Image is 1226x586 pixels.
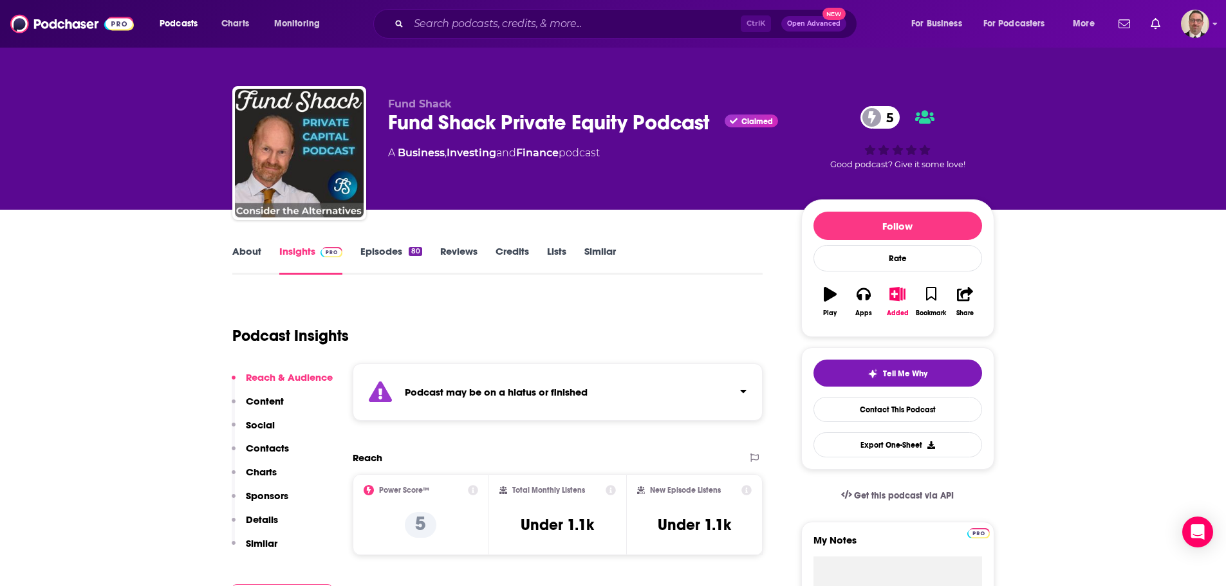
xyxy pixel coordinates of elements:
[1181,10,1209,38] span: Logged in as PercPodcast
[916,309,946,317] div: Bookmark
[246,395,284,407] p: Content
[813,279,847,325] button: Play
[385,9,869,39] div: Search podcasts, credits, & more...
[447,147,496,159] a: Investing
[265,14,337,34] button: open menu
[855,309,872,317] div: Apps
[232,326,349,345] h1: Podcast Insights
[379,486,429,495] h2: Power Score™
[232,537,277,561] button: Similar
[409,14,741,34] input: Search podcasts, credits, & more...
[232,513,278,537] button: Details
[521,515,594,535] h3: Under 1.1k
[967,526,990,538] a: Pro website
[813,432,982,457] button: Export One-Sheet
[246,466,277,478] p: Charts
[948,279,981,325] button: Share
[232,490,288,513] button: Sponsors
[213,14,257,34] a: Charts
[813,212,982,240] button: Follow
[781,16,846,32] button: Open AdvancedNew
[880,279,914,325] button: Added
[873,106,900,129] span: 5
[822,8,846,20] span: New
[221,15,249,33] span: Charts
[232,371,333,395] button: Reach & Audience
[854,490,954,501] span: Get this podcast via API
[274,15,320,33] span: Monitoring
[887,309,909,317] div: Added
[405,512,436,538] p: 5
[650,486,721,495] h2: New Episode Listens
[353,452,382,464] h2: Reach
[1113,13,1135,35] a: Show notifications dropdown
[868,369,878,379] img: tell me why sparkle
[1181,10,1209,38] button: Show profile menu
[813,534,982,556] label: My Notes
[496,245,529,275] a: Credits
[584,245,616,275] a: Similar
[1182,517,1213,547] div: Open Intercom Messenger
[860,106,900,129] a: 5
[975,14,1064,34] button: open menu
[847,279,880,325] button: Apps
[830,160,965,169] span: Good podcast? Give it some love!
[516,147,559,159] a: Finance
[658,515,731,535] h3: Under 1.1k
[320,247,343,257] img: Podchaser Pro
[353,363,763,421] section: Click to expand status details
[741,15,771,32] span: Ctrl K
[160,15,198,33] span: Podcasts
[398,147,445,159] a: Business
[983,15,1045,33] span: For Podcasters
[232,245,261,275] a: About
[246,371,333,383] p: Reach & Audience
[232,442,289,466] button: Contacts
[360,245,422,275] a: Episodes80
[246,513,278,526] p: Details
[883,369,927,379] span: Tell Me Why
[151,14,214,34] button: open menu
[246,442,289,454] p: Contacts
[787,21,841,27] span: Open Advanced
[813,245,982,271] div: Rate
[823,309,837,317] div: Play
[232,466,277,490] button: Charts
[831,480,965,511] a: Get this podcast via API
[911,15,962,33] span: For Business
[232,395,284,419] button: Content
[1064,14,1111,34] button: open menu
[232,419,275,443] button: Social
[246,537,277,549] p: Similar
[496,147,516,159] span: and
[512,486,585,495] h2: Total Monthly Listens
[956,309,974,317] div: Share
[388,98,452,110] span: Fund Shack
[409,247,422,256] div: 80
[388,145,600,161] div: A podcast
[1073,15,1095,33] span: More
[440,245,478,275] a: Reviews
[915,279,948,325] button: Bookmark
[10,12,134,36] img: Podchaser - Follow, Share and Rate Podcasts
[246,419,275,431] p: Social
[1181,10,1209,38] img: User Profile
[246,490,288,502] p: Sponsors
[813,360,982,387] button: tell me why sparkleTell Me Why
[902,14,978,34] button: open menu
[1146,13,1166,35] a: Show notifications dropdown
[445,147,447,159] span: ,
[801,98,994,178] div: 5Good podcast? Give it some love!
[405,386,588,398] strong: Podcast may be on a hiatus or finished
[967,528,990,538] img: Podchaser Pro
[279,245,343,275] a: InsightsPodchaser Pro
[235,89,364,217] img: Fund Shack Private Equity Podcast
[813,397,982,422] a: Contact This Podcast
[741,118,773,125] span: Claimed
[547,245,566,275] a: Lists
